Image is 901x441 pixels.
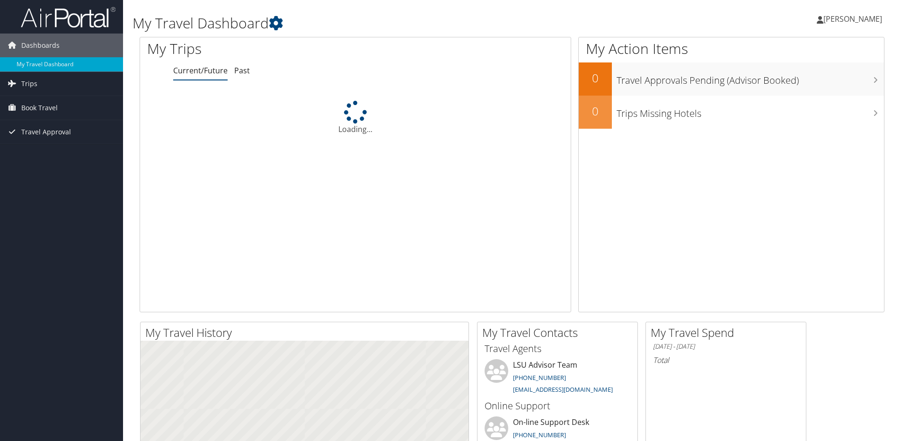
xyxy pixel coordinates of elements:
span: [PERSON_NAME] [823,14,882,24]
a: [PHONE_NUMBER] [513,431,566,439]
span: Dashboards [21,34,60,57]
a: 0Travel Approvals Pending (Advisor Booked) [579,62,884,96]
div: Loading... [140,101,571,135]
h3: Travel Approvals Pending (Advisor Booked) [617,69,884,87]
h1: My Action Items [579,39,884,59]
h2: My Travel History [145,325,468,341]
li: LSU Advisor Team [480,359,635,398]
a: [PERSON_NAME] [817,5,892,33]
h2: My Travel Contacts [482,325,637,341]
img: airportal-logo.png [21,6,115,28]
h6: [DATE] - [DATE] [653,342,799,351]
h1: My Trips [147,39,384,59]
h3: Online Support [485,399,630,413]
span: Travel Approval [21,120,71,144]
h2: 0 [579,70,612,86]
a: [EMAIL_ADDRESS][DOMAIN_NAME] [513,385,613,394]
a: Current/Future [173,65,228,76]
span: Trips [21,72,37,96]
span: Book Travel [21,96,58,120]
h2: 0 [579,103,612,119]
a: Past [234,65,250,76]
h3: Trips Missing Hotels [617,102,884,120]
h6: Total [653,355,799,365]
h2: My Travel Spend [651,325,806,341]
a: [PHONE_NUMBER] [513,373,566,382]
h1: My Travel Dashboard [132,13,638,33]
a: 0Trips Missing Hotels [579,96,884,129]
h3: Travel Agents [485,342,630,355]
